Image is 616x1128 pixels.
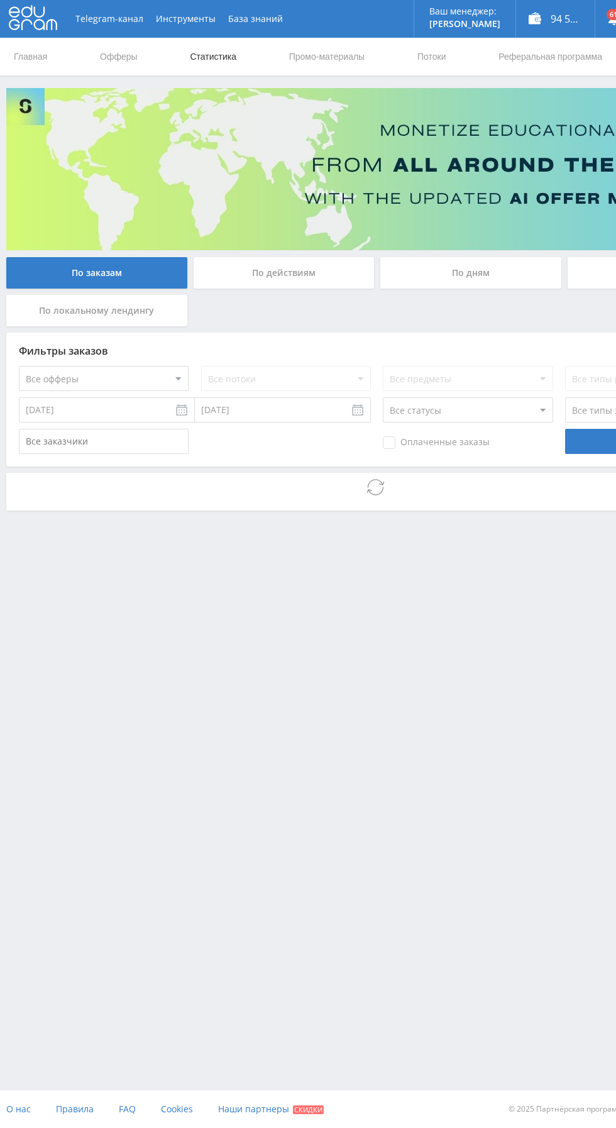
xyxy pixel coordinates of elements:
a: Правила [56,1090,94,1128]
span: Скидки [293,1105,324,1114]
a: Промо-материалы [288,38,366,75]
p: Ваш менеджер: [429,6,500,16]
a: Наши партнеры Скидки [218,1090,324,1128]
span: Оплаченные заказы [383,436,490,449]
span: О нас [6,1103,31,1115]
div: По дням [380,257,561,289]
a: FAQ [119,1090,136,1128]
span: Cookies [161,1103,193,1115]
span: Наши партнеры [218,1103,289,1115]
span: Правила [56,1103,94,1115]
div: По локальному лендингу [6,295,187,326]
a: Реферальная программа [497,38,603,75]
input: Все заказчики [19,429,189,454]
p: [PERSON_NAME] [429,19,500,29]
a: О нас [6,1090,31,1128]
a: Статистика [189,38,238,75]
span: FAQ [119,1103,136,1115]
div: По действиям [194,257,375,289]
a: Офферы [99,38,139,75]
a: Главная [13,38,48,75]
a: Cookies [161,1090,193,1128]
a: Потоки [416,38,448,75]
div: По заказам [6,257,187,289]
